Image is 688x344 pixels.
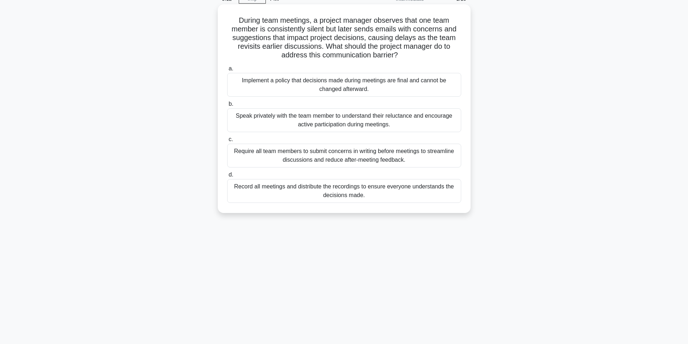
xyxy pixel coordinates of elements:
[227,144,461,167] div: Require all team members to submit concerns in writing before meetings to streamline discussions ...
[229,101,233,107] span: b.
[227,108,461,132] div: Speak privately with the team member to understand their reluctance and encourage active particip...
[229,136,233,142] span: c.
[229,171,233,178] span: d.
[227,73,461,97] div: Implement a policy that decisions made during meetings are final and cannot be changed afterward.
[226,16,462,60] h5: During team meetings, a project manager observes that one team member is consistently silent but ...
[227,179,461,203] div: Record all meetings and distribute the recordings to ensure everyone understands the decisions made.
[229,65,233,71] span: a.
